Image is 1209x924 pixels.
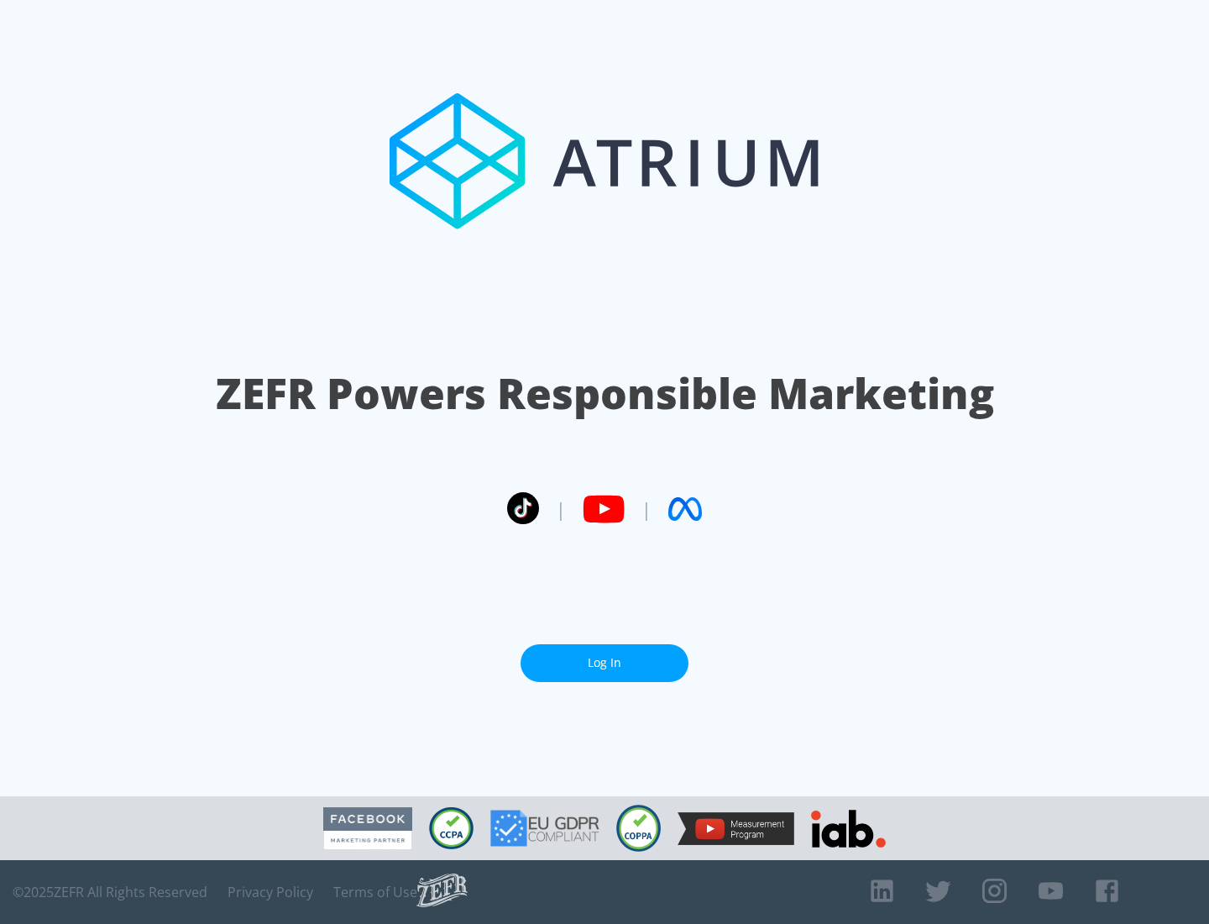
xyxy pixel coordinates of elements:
img: CCPA Compliant [429,807,474,849]
h1: ZEFR Powers Responsible Marketing [216,365,994,423]
img: GDPR Compliant [490,810,599,847]
a: Privacy Policy [228,884,313,900]
span: | [556,496,566,522]
span: | [641,496,652,522]
a: Terms of Use [333,884,417,900]
span: © 2025 ZEFR All Rights Reserved [13,884,207,900]
img: YouTube Measurement Program [678,812,794,845]
img: COPPA Compliant [616,805,661,852]
a: Log In [521,644,688,682]
img: Facebook Marketing Partner [323,807,412,850]
img: IAB [811,810,886,848]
